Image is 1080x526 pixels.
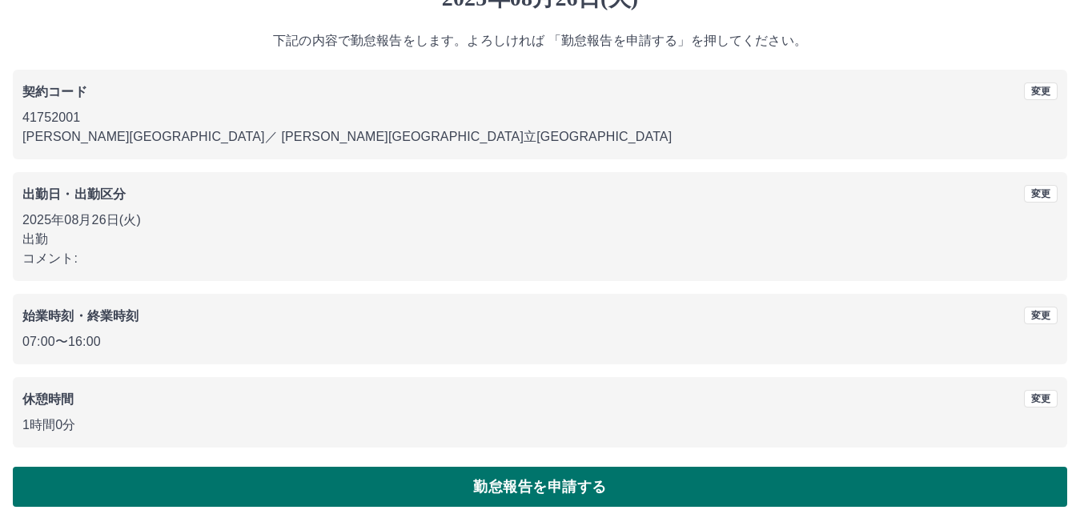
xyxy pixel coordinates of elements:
[13,31,1067,50] p: 下記の内容で勤怠報告をします。よろしければ 「勤怠報告を申請する」を押してください。
[22,416,1058,435] p: 1時間0分
[22,309,139,323] b: 始業時刻・終業時刻
[22,230,1058,249] p: 出勤
[22,392,74,406] b: 休憩時間
[22,249,1058,268] p: コメント:
[22,127,1058,147] p: [PERSON_NAME][GEOGRAPHIC_DATA] ／ [PERSON_NAME][GEOGRAPHIC_DATA]立[GEOGRAPHIC_DATA]
[13,467,1067,507] button: 勤怠報告を申請する
[1024,82,1058,100] button: 変更
[22,108,1058,127] p: 41752001
[22,211,1058,230] p: 2025年08月26日(火)
[1024,307,1058,324] button: 変更
[22,187,126,201] b: 出勤日・出勤区分
[1024,390,1058,408] button: 変更
[1024,185,1058,203] button: 変更
[22,85,87,98] b: 契約コード
[22,332,1058,351] p: 07:00 〜 16:00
